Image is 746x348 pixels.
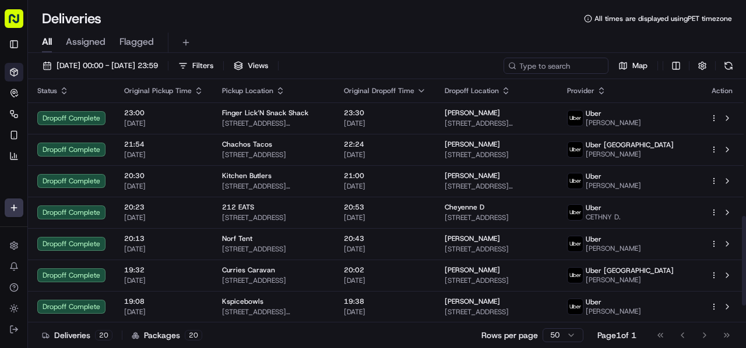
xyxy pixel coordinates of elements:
span: [STREET_ADDRESS][PERSON_NAME] [445,119,548,128]
span: [STREET_ADDRESS][PERSON_NAME] [222,307,325,317]
div: 20 [95,330,112,340]
button: [DATE] 00:00 - [DATE] 23:59 [37,58,163,74]
img: uber-new-logo.jpeg [568,236,583,251]
span: [STREET_ADDRESS] [445,213,548,222]
span: [DATE] 00:00 - [DATE] 23:59 [57,61,158,71]
span: Finger Lick’N Snack Shack [222,108,308,118]
span: [DATE] [124,213,203,222]
button: Filters [173,58,219,74]
span: [PERSON_NAME] [586,150,674,159]
span: 21:00 [344,171,426,180]
input: Type to search [504,58,608,74]
span: Status [37,86,57,95]
span: [STREET_ADDRESS] [222,276,325,285]
span: Chachos Tacos [222,140,272,149]
span: Views [248,61,268,71]
span: [DATE] [344,213,426,222]
div: Action [710,86,734,95]
span: 212 EATS [222,203,254,212]
img: uber-new-logo.jpeg [568,173,583,189]
span: Kitchen Butlers [222,171,272,180]
h1: Deliveries [42,9,101,28]
span: 23:30 [344,108,426,118]
span: [STREET_ADDRESS][PERSON_NAME] [222,119,325,128]
span: [STREET_ADDRESS] [445,244,548,254]
span: Uber [GEOGRAPHIC_DATA] [586,140,674,150]
span: Original Dropoff Time [344,86,414,95]
span: Uber [586,109,601,118]
button: Map [613,58,653,74]
span: Uber [586,297,601,307]
span: Map [632,61,648,71]
span: 20:02 [344,265,426,275]
span: All times are displayed using PET timezone [594,14,732,23]
img: uber-new-logo.jpeg [568,142,583,157]
img: uber-new-logo.jpeg [568,299,583,314]
span: [PERSON_NAME] [445,297,500,306]
span: 22:24 [344,140,426,149]
span: [STREET_ADDRESS] [222,150,325,159]
span: Pickup Location [222,86,273,95]
span: [PERSON_NAME] [445,171,500,180]
span: 19:08 [124,297,203,306]
span: Original Pickup Time [124,86,192,95]
div: Packages [132,329,202,341]
span: Flagged [119,35,154,49]
button: Views [228,58,273,74]
span: [DATE] [344,276,426,285]
span: 19:38 [344,297,426,306]
span: Uber [GEOGRAPHIC_DATA] [586,266,674,275]
span: [DATE] [124,244,203,254]
span: [DATE] [344,182,426,191]
span: [STREET_ADDRESS] [222,244,325,254]
span: Uber [586,203,601,212]
span: Filters [192,61,213,71]
div: Page 1 of 1 [597,329,636,341]
span: Uber [586,172,601,181]
img: uber-new-logo.jpeg [568,268,583,283]
span: [PERSON_NAME] [445,108,500,118]
span: Provider [567,86,594,95]
span: [STREET_ADDRESS] [222,213,325,222]
span: [STREET_ADDRESS] [445,276,548,285]
button: Refresh [720,58,737,74]
span: [STREET_ADDRESS] [445,307,548,317]
span: [STREET_ADDRESS][PERSON_NAME] [445,182,548,191]
span: [PERSON_NAME] [586,244,641,253]
span: 19:32 [124,265,203,275]
span: 20:53 [344,203,426,212]
span: All [42,35,52,49]
img: uber-new-logo.jpeg [568,205,583,220]
span: Norf Tent [222,234,252,243]
span: Cheyenne D [445,203,484,212]
span: [DATE] [344,119,426,128]
img: uber-new-logo.jpeg [568,111,583,126]
span: 20:30 [124,171,203,180]
span: [STREET_ADDRESS] [445,150,548,159]
span: [PERSON_NAME] [586,181,641,190]
span: Dropoff Location [445,86,499,95]
span: 20:23 [124,203,203,212]
p: Rows per page [481,329,538,341]
span: 21:54 [124,140,203,149]
span: [PERSON_NAME] [445,234,500,243]
span: [PERSON_NAME] [586,118,641,127]
span: Assigned [66,35,105,49]
span: 20:13 [124,234,203,243]
span: CETHNY D. [586,212,621,222]
span: [PERSON_NAME] [586,307,641,316]
span: Kspicebowls [222,297,263,306]
span: [DATE] [124,276,203,285]
span: [PERSON_NAME] [586,275,674,285]
span: Uber [586,235,601,244]
span: 23:00 [124,108,203,118]
span: [STREET_ADDRESS][PERSON_NAME][US_STATE] [222,182,325,191]
span: [DATE] [344,150,426,159]
span: [DATE] [124,182,203,191]
span: [PERSON_NAME] [445,140,500,149]
span: [DATE] [124,119,203,128]
span: 20:43 [344,234,426,243]
div: 20 [185,330,202,340]
div: Deliveries [42,329,112,341]
span: [DATE] [344,244,426,254]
